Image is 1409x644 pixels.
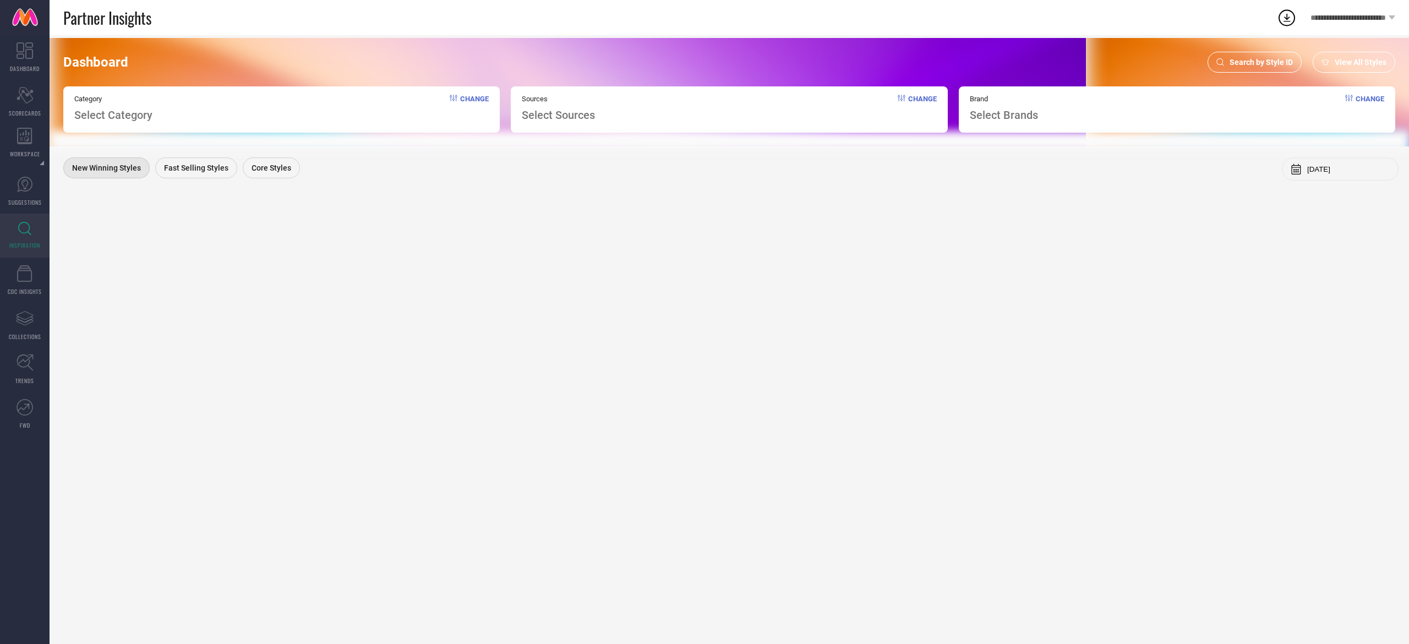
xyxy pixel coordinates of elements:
[20,421,30,429] span: FWD
[63,54,128,70] span: Dashboard
[15,376,34,385] span: TRENDS
[63,7,151,29] span: Partner Insights
[1230,58,1293,67] span: Search by Style ID
[9,241,40,249] span: INSPIRATION
[1277,8,1297,28] div: Open download list
[970,108,1038,122] span: Select Brands
[460,95,489,122] span: Change
[522,108,595,122] span: Select Sources
[522,95,595,103] span: Sources
[10,150,40,158] span: WORKSPACE
[1307,165,1390,173] input: Select month
[1335,58,1386,67] span: View All Styles
[8,287,42,296] span: CDC INSIGHTS
[72,163,141,172] span: New Winning Styles
[252,163,291,172] span: Core Styles
[74,108,152,122] span: Select Category
[8,198,42,206] span: SUGGESTIONS
[9,109,41,117] span: SCORECARDS
[1356,95,1384,122] span: Change
[10,64,40,73] span: DASHBOARD
[908,95,937,122] span: Change
[164,163,228,172] span: Fast Selling Styles
[970,95,1038,103] span: Brand
[74,95,152,103] span: Category
[9,332,41,341] span: COLLECTIONS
